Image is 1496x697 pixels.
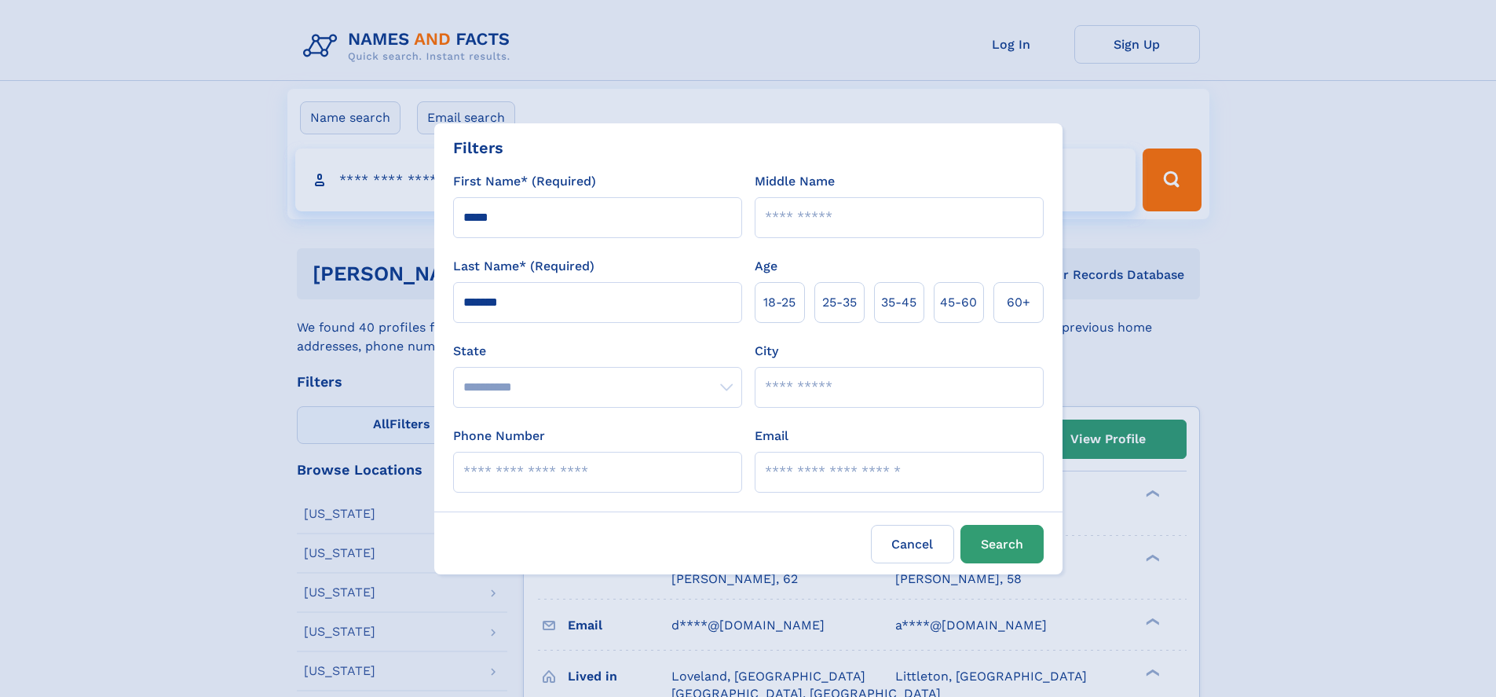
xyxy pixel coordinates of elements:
[755,342,778,361] label: City
[755,172,835,191] label: Middle Name
[453,136,503,160] div: Filters
[1007,293,1030,312] span: 60+
[755,257,777,276] label: Age
[453,257,594,276] label: Last Name* (Required)
[453,342,742,361] label: State
[453,427,545,446] label: Phone Number
[940,293,977,312] span: 45‑60
[960,525,1044,563] button: Search
[755,427,788,446] label: Email
[822,293,857,312] span: 25‑35
[763,293,796,312] span: 18‑25
[881,293,916,312] span: 35‑45
[453,172,596,191] label: First Name* (Required)
[871,525,954,563] label: Cancel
